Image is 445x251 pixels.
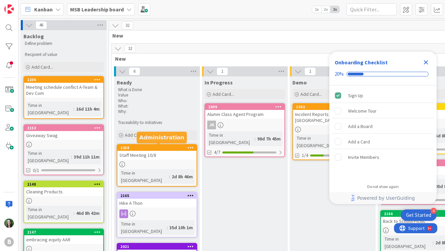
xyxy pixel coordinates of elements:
div: Time in [GEOGRAPHIC_DATA] [26,102,73,116]
div: Incident Reports in [GEOGRAPHIC_DATA] [293,110,372,125]
span: Demo [292,79,307,86]
div: Do not show again [367,184,399,189]
div: Welcome Tour is incomplete. [332,104,434,118]
span: Ready [117,79,132,86]
div: Time in [GEOGRAPHIC_DATA] [119,220,167,235]
span: 46 [36,21,47,29]
div: Meeting schedule conflict A-Team & Dev Com [24,83,103,98]
div: 2148 [24,181,103,187]
div: 2153 [24,125,103,131]
p: What is Done [118,87,196,92]
div: 35d 10h 1m [168,224,194,231]
p: Traceability to initiatives [118,120,196,125]
div: 1502 [296,105,372,109]
span: : [433,239,434,246]
div: Time in [GEOGRAPHIC_DATA] [119,169,169,184]
div: 2258 [117,145,197,151]
div: Footer [329,192,437,204]
div: 2147 [27,230,103,235]
div: Time in [GEOGRAPHIC_DATA] [295,134,345,149]
span: 0/1 [33,167,39,174]
div: Add a Board is incomplete. [332,119,434,134]
span: 1 [304,67,316,75]
span: Support [14,1,31,9]
div: 2165 [120,193,197,198]
div: 2206Meeting schedule conflict A-Team & Dev Com [24,77,103,98]
a: Powered by UserGuiding [333,192,433,204]
span: 1 [217,67,228,75]
div: Staff Meeting 10/8 [117,151,197,160]
div: 2d 8h 46m [170,173,194,180]
div: 2148 [27,182,103,187]
div: Time in [GEOGRAPHIC_DATA] [383,235,433,250]
div: 9+ [34,3,37,8]
span: 1/4 [302,152,308,159]
div: Add a Card [348,138,370,146]
div: 2206 [27,77,103,82]
div: Time in [GEOGRAPHIC_DATA] [207,131,255,146]
span: : [169,173,170,180]
div: 2258 [120,145,197,150]
div: Invite Members is incomplete. [332,150,434,165]
span: Backlog [23,33,44,40]
div: JK [207,121,216,129]
div: 1502Incident Reports in [GEOGRAPHIC_DATA] [293,104,372,125]
div: 2147 [24,229,103,235]
input: Quick Filter... [346,3,397,15]
p: What: [118,104,196,109]
div: 2165Hike A Thon [117,193,197,207]
span: 4/7 [214,149,220,156]
div: 16d 11h 4m [74,105,101,113]
span: 3x [330,6,339,13]
div: 98d 7h 45m [256,135,282,142]
div: Welcome Tour [348,107,377,115]
div: Add a Board [348,122,373,130]
div: 2148Cleaning Products [24,181,103,196]
div: Alumni Class Agent Program [205,110,284,119]
p: Who: [118,98,196,104]
span: 6 [129,67,140,75]
div: Time in [GEOGRAPHIC_DATA] [26,149,71,164]
div: 2009 [205,104,284,110]
div: JK [205,121,284,129]
div: Cleaning Products [24,187,103,196]
span: : [255,135,256,142]
p: Value [118,92,196,98]
span: Powered by UserGuiding [357,194,415,202]
div: 2153Giveaway Swag [24,125,103,140]
div: 2021 [117,244,197,250]
span: Add Card... [213,91,234,97]
div: Open Get Started checklist, remaining modules: 4 [401,209,437,221]
span: Add Card... [300,91,322,97]
h5: Administration [140,134,184,141]
div: embracing equity AAR [24,235,103,244]
span: : [73,209,74,217]
span: 32 [122,21,133,29]
p: Recipient of value [25,52,103,57]
div: Hike A Thon [117,199,197,207]
div: 2147embracing equity AAR [24,229,103,244]
div: 39d 11h 11m [72,153,101,161]
div: Get Started [406,212,431,218]
img: ML [4,218,14,228]
div: 2206 [24,77,103,83]
div: 1502 [293,104,372,110]
b: MSB Leadership board [70,6,124,13]
div: 2153 [27,126,103,130]
div: 2021 [120,244,197,249]
span: 32 [124,45,136,53]
div: Add a Card is incomplete. [332,134,434,149]
span: In Progress [205,79,233,86]
p: Why: [118,109,196,114]
span: 1x [312,6,321,13]
div: B [4,237,14,247]
div: Checklist progress: 20% [335,71,431,77]
div: 2009 [208,105,284,109]
div: 2165 [117,193,197,199]
span: : [73,105,74,113]
span: Add Card... [32,64,53,70]
div: Sign Up is complete. [332,88,434,103]
div: 20% [335,71,344,77]
span: : [167,224,168,231]
div: Time in [GEOGRAPHIC_DATA] [26,206,73,221]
